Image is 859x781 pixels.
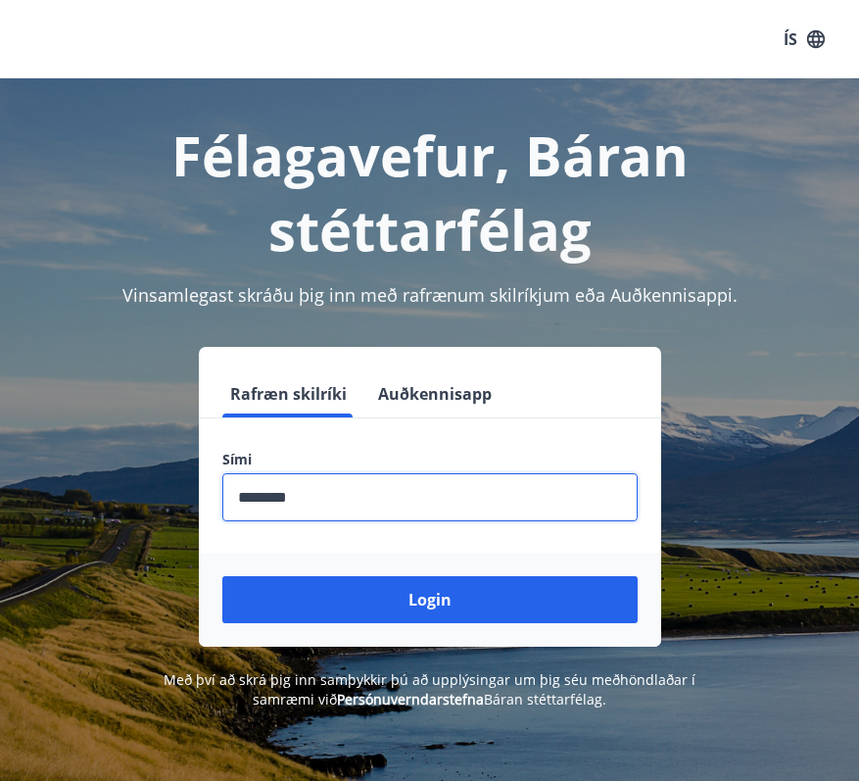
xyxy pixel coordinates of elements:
span: Vinsamlegast skráðu þig inn með rafrænum skilríkjum eða Auðkennisappi. [122,283,738,307]
button: Rafræn skilríki [222,370,355,417]
span: Með því að skrá þig inn samþykkir þú að upplýsingar um þig séu meðhöndlaðar í samræmi við Báran s... [164,670,695,708]
h1: Félagavefur, Báran stéttarfélag [24,118,835,267]
label: Sími [222,450,638,469]
button: Login [222,576,638,623]
button: Auðkennisapp [370,370,500,417]
button: ÍS [773,22,835,57]
a: Persónuverndarstefna [337,690,484,708]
